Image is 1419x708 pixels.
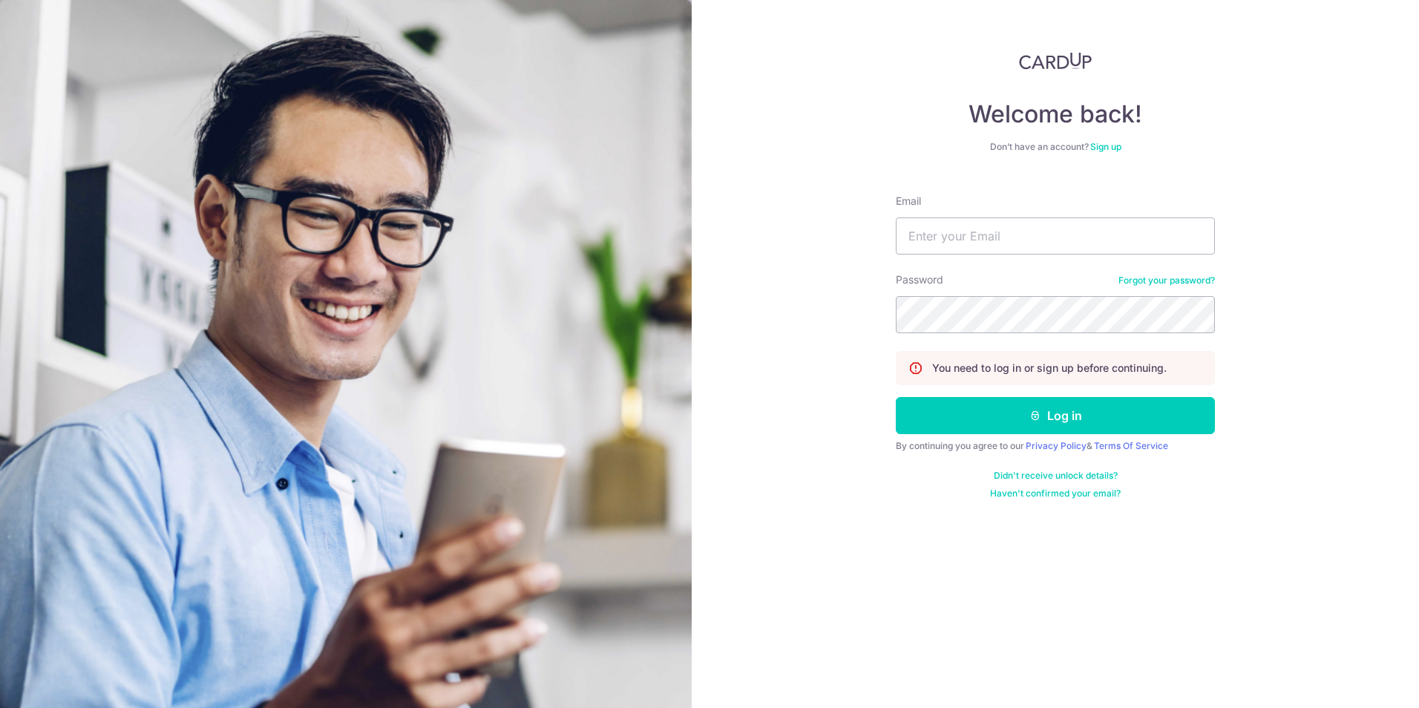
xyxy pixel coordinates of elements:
p: You need to log in or sign up before continuing. [932,361,1167,376]
a: Forgot your password? [1118,275,1215,286]
input: Enter your Email [896,217,1215,255]
img: CardUp Logo [1019,52,1092,70]
button: Log in [896,397,1215,434]
a: Terms Of Service [1094,440,1168,451]
div: Don’t have an account? [896,141,1215,153]
a: Sign up [1090,141,1121,152]
a: Didn't receive unlock details? [994,470,1118,482]
a: Haven't confirmed your email? [990,488,1121,499]
h4: Welcome back! [896,99,1215,129]
label: Password [896,272,943,287]
div: By continuing you agree to our & [896,440,1215,452]
a: Privacy Policy [1026,440,1087,451]
label: Email [896,194,921,209]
